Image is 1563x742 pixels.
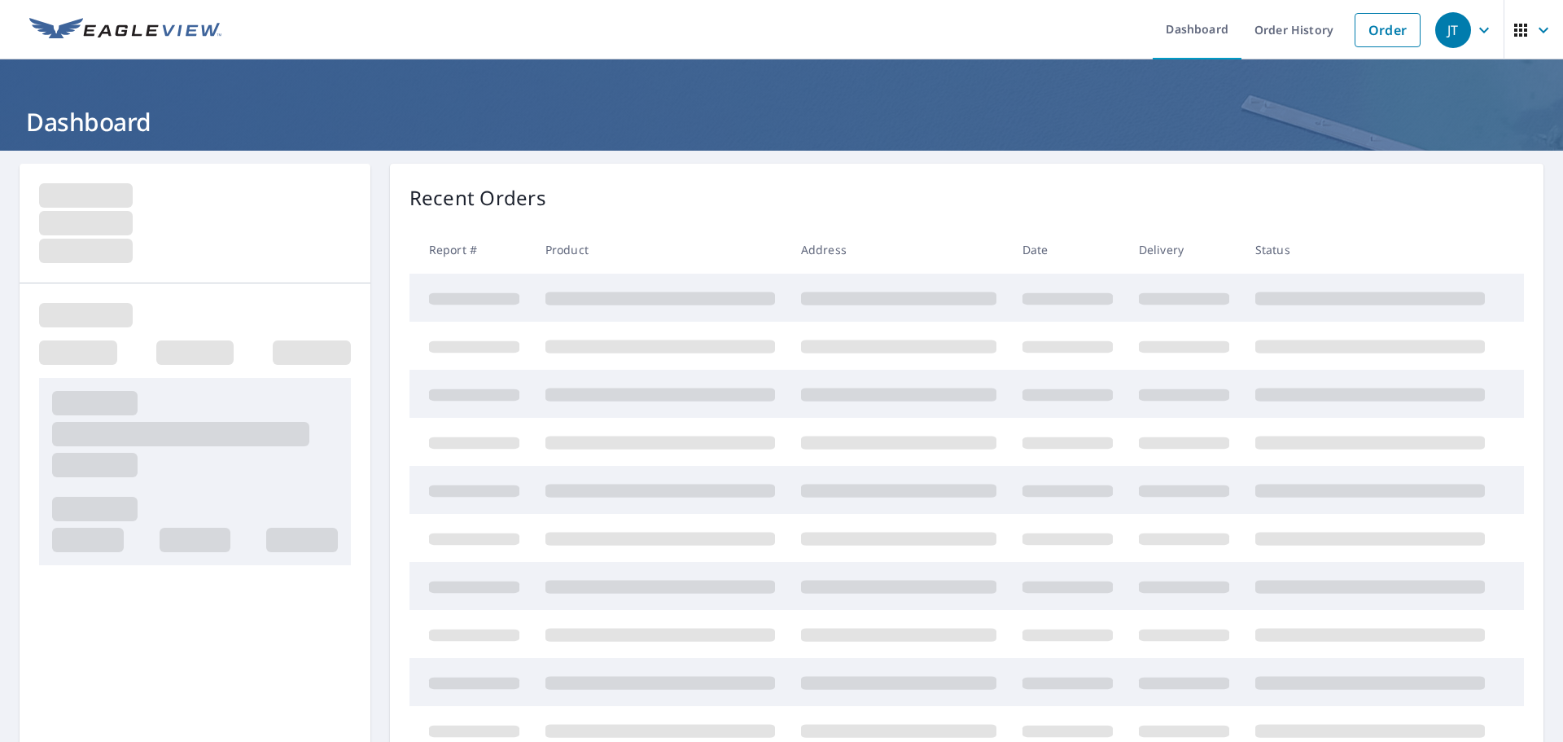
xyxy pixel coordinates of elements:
[1126,226,1242,274] th: Delivery
[409,226,532,274] th: Report #
[1355,13,1421,47] a: Order
[532,226,788,274] th: Product
[788,226,1009,274] th: Address
[29,18,221,42] img: EV Logo
[1009,226,1126,274] th: Date
[1435,12,1471,48] div: JT
[1242,226,1498,274] th: Status
[409,183,546,213] p: Recent Orders
[20,105,1543,138] h1: Dashboard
